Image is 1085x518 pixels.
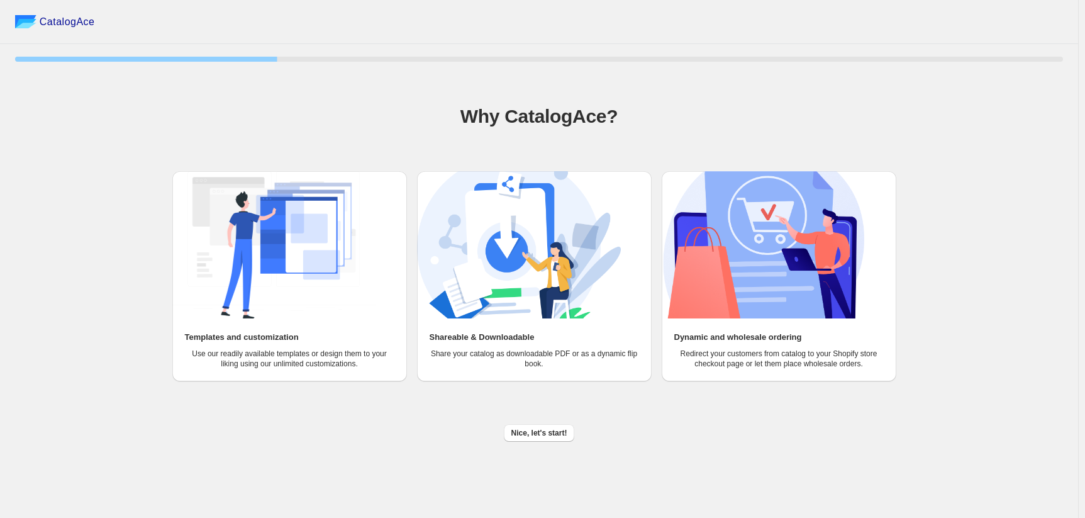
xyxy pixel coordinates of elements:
[172,171,376,318] img: Templates and customization
[40,16,95,28] span: CatalogAce
[15,104,1063,129] h1: Why CatalogAce?
[504,424,575,442] button: Nice, let's start!
[511,428,567,438] span: Nice, let's start!
[417,171,621,318] img: Shareable & Downloadable
[185,349,394,369] p: Use our readily available templates or design them to your liking using our unlimited customizati...
[430,331,535,344] h2: Shareable & Downloadable
[430,349,639,369] p: Share your catalog as downloadable PDF or as a dynamic flip book.
[662,171,865,318] img: Dynamic and wholesale ordering
[674,349,884,369] p: Redirect your customers from catalog to your Shopify store checkout page or let them place wholes...
[674,331,802,344] h2: Dynamic and wholesale ordering
[15,15,36,28] img: catalog ace
[185,331,299,344] h2: Templates and customization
